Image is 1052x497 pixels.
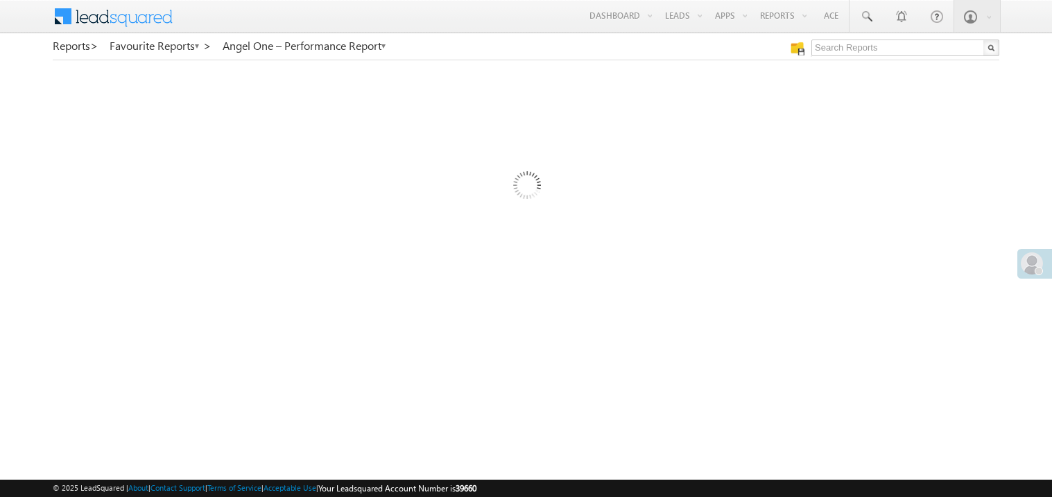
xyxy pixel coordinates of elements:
[150,483,205,492] a: Contact Support
[264,483,316,492] a: Acceptable Use
[110,40,212,52] a: Favourite Reports >
[791,42,804,55] img: Manage all your saved reports!
[811,40,999,56] input: Search Reports
[318,483,476,494] span: Your Leadsquared Account Number is
[454,116,598,259] img: Loading...
[128,483,148,492] a: About
[203,37,212,53] span: >
[207,483,261,492] a: Terms of Service
[456,483,476,494] span: 39660
[53,482,476,495] span: © 2025 LeadSquared | | | | |
[223,40,387,52] a: Angel One – Performance Report
[53,40,98,52] a: Reports>
[90,37,98,53] span: >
